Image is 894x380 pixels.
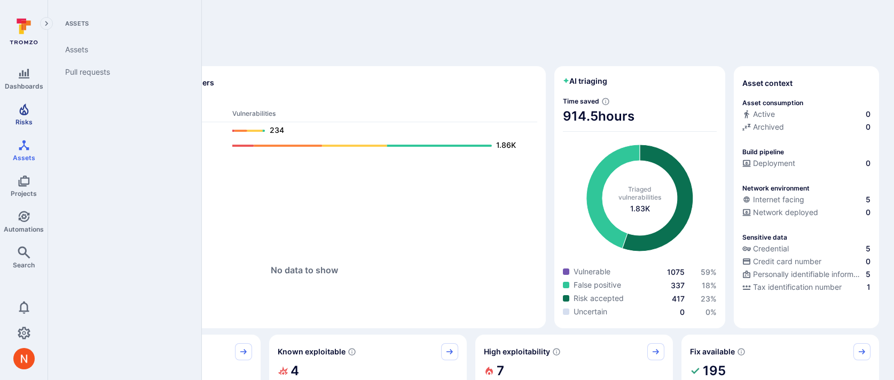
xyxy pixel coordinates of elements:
svg: Confirmed exploitable by KEV [348,347,356,356]
text: 1.86K [496,140,516,149]
a: Network deployed0 [742,207,871,218]
a: Personally identifiable information (PII)5 [742,269,871,280]
a: 234 [232,124,527,137]
div: Credit card number [742,256,821,267]
div: Code repository is archived [742,122,871,134]
a: Internet facing5 [742,194,871,205]
div: Credential [742,243,789,254]
a: Credit card number0 [742,256,871,267]
button: Expand navigation menu [40,17,53,30]
span: High exploitability [484,346,550,357]
div: Evidence indicative of handling user or service credentials [742,243,871,256]
span: Tax identification number [753,282,842,292]
div: Internet facing [742,194,804,205]
span: Risk accepted [574,293,624,304]
div: Personally identifiable information (PII) [742,269,864,280]
a: Tax identification number1 [742,282,871,292]
a: 417 [672,294,685,303]
span: Assets [57,19,189,28]
a: Pull requests [57,61,189,83]
div: Active [742,109,775,120]
div: Network deployed [742,207,818,218]
a: 337 [671,281,685,290]
span: Risks [15,118,33,126]
a: Deployment0 [742,158,871,169]
div: Neeren Patki [13,348,35,369]
span: False positive [574,280,621,290]
svg: EPSS score ≥ 0.7 [552,347,561,356]
svg: Vulnerabilities with fix available [737,347,746,356]
p: Build pipeline [742,148,784,156]
span: 0 [866,109,871,120]
a: Assets [57,38,189,61]
span: Active [753,109,775,120]
span: Fix available [690,346,735,357]
span: 18 % [702,281,717,290]
span: Projects [11,189,37,197]
img: ACg8ocIprwjrgDQnDsNSk9Ghn5p5-B8DpAKWoJ5Gi9syOE4K59tr4Q=s96-c [13,348,35,369]
a: 18% [702,281,717,290]
span: Credential [753,243,789,254]
a: 23% [701,294,717,303]
div: Evidence indicative of processing credit card numbers [742,256,871,269]
div: Tax identification number [742,282,842,292]
div: Evidence indicative of processing tax identification numbers [742,282,871,295]
a: Archived0 [742,122,871,132]
i: Expand navigation menu [43,19,50,28]
span: Dashboards [5,82,43,90]
span: Archived [753,122,784,132]
span: Assets [13,154,35,162]
span: 914.5 hours [563,108,717,125]
div: Commits seen in the last 180 days [742,109,871,122]
text: 234 [270,125,284,134]
span: Deployment [753,158,795,169]
svg: Estimated based on an average time of 30 mins needed to triage each vulnerability [601,97,610,106]
a: 59% [701,267,717,276]
span: Triaged vulnerabilities [618,185,661,201]
span: 0 [866,122,871,132]
span: 23 % [701,294,717,303]
div: Configured deployment pipeline [742,158,871,171]
a: 1.86K [232,139,527,152]
span: Internet facing [753,194,804,205]
a: Credential5 [742,243,871,254]
p: Asset consumption [742,99,803,107]
span: Uncertain [574,306,607,317]
h2: AI triaging [563,76,607,86]
a: Active0 [742,109,871,120]
div: Evidence that the asset is packaged and deployed somewhere [742,207,871,220]
span: Network deployed [753,207,818,218]
p: Network environment [742,184,810,192]
span: No data to show [271,265,338,275]
div: Deployment [742,158,795,169]
span: Automations [4,225,44,233]
span: 59 % [701,267,717,276]
span: 0 [866,256,871,267]
span: Discover [63,45,879,60]
span: 5 [866,269,871,280]
span: Vulnerable [574,266,610,277]
span: Search [13,261,35,269]
span: Asset context [742,78,793,89]
a: 0 [680,307,685,316]
p: Sensitive data [742,233,787,241]
span: 1 [867,282,871,292]
div: Evidence indicative of processing personally identifiable information [742,269,871,282]
span: Personally identifiable information (PII) [753,269,864,280]
a: 1075 [667,267,685,276]
span: Time saved [563,97,599,105]
span: Known exploitable [278,346,346,357]
span: 5 [866,194,871,205]
span: 5 [866,243,871,254]
span: 0 % [705,307,717,316]
th: Vulnerabilities [232,109,537,122]
a: 0% [705,307,717,316]
span: total [630,203,650,214]
span: Credit card number [753,256,821,267]
span: Ops scanners [72,208,537,216]
div: Evidence that an asset is internet facing [742,194,871,207]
